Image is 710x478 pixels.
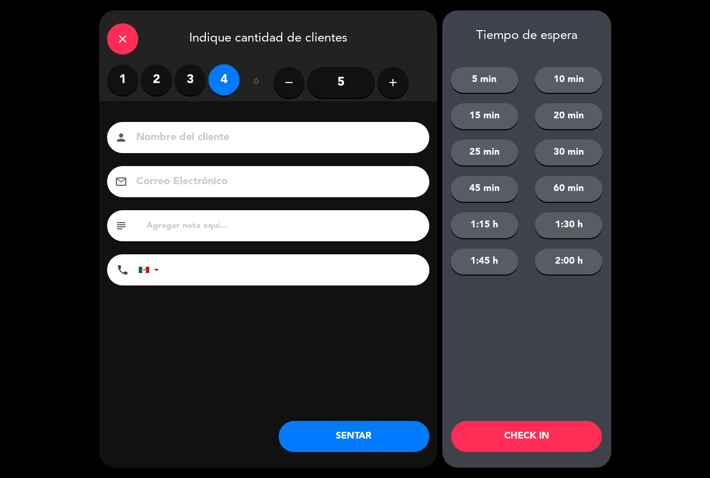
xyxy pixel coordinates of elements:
div: ó [240,64,273,101]
label: 1 [107,64,138,95]
button: 60 min [535,176,602,202]
label: 4 [208,64,240,95]
button: 1:30 h [535,212,602,238]
button: 25 min [451,140,518,166]
label: 2 [141,64,172,95]
input: Agregar nota aquí... [146,218,422,233]
button: 1:15 h [451,212,518,238]
label: 3 [175,64,206,95]
button: 45 min [451,176,518,202]
i: subject [115,220,127,232]
i: email [115,175,127,188]
button: 5 min [451,67,518,93]
button: 2:00 h [535,249,602,275]
div: Mexico (México): +52 [139,255,163,285]
button: SENTAR [279,421,429,452]
button: 10 min [535,67,602,93]
button: remove [273,67,305,98]
button: CHECK IN [451,421,602,452]
button: add [377,67,409,98]
input: Correo Electrónico [135,173,416,191]
button: 15 min [451,103,518,129]
i: close [116,33,129,45]
div: Indique cantidad de clientes [99,10,437,64]
i: add [387,76,399,89]
div: Tiempo de espera [442,29,611,44]
button: 20 min [535,103,602,129]
i: person [115,131,127,144]
button: 1:45 h [451,249,518,275]
input: Nombre del cliente [135,129,416,147]
button: 30 min [535,140,602,166]
i: remove [283,76,295,89]
i: phone [116,264,129,276]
